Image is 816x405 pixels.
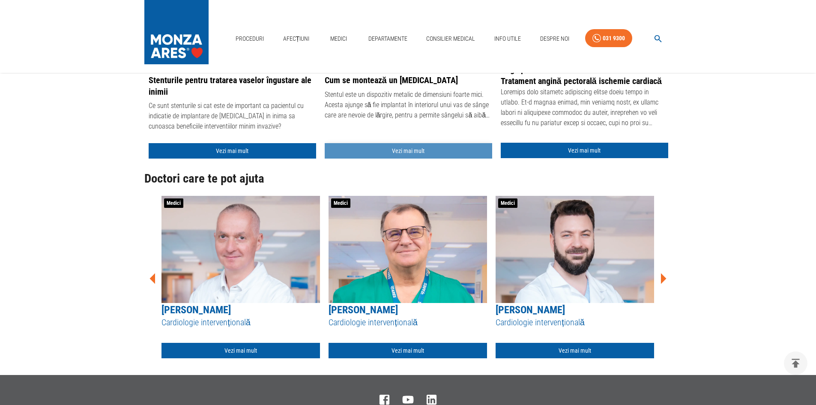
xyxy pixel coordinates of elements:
[161,304,231,316] a: [PERSON_NAME]
[331,198,350,208] span: Medici
[325,30,353,48] a: Medici
[164,198,183,208] span: Medici
[149,101,316,132] div: Ce sunt stenturile si cat este de important ca pacientul cu indicatie de implantare de [MEDICAL_D...
[537,30,573,48] a: Despre Noi
[423,30,478,48] a: Consilier Medical
[496,317,654,328] h5: Cardiologie intervențională
[280,30,313,48] a: Afecțiuni
[329,317,487,328] h5: Cardiologie intervențională
[365,30,411,48] a: Departamente
[784,351,807,375] button: delete
[498,198,517,208] span: Medici
[329,196,487,303] img: Dr. Ștefan Moț - Spitalul MONZA ARES din Cluj Napoca
[161,343,320,359] a: Vezi mai mult
[325,90,492,120] div: Stentul este un dispozitiv metalic de dimensiuni foarte mici. Acesta ajunge să fie implantat în i...
[501,143,668,159] a: Vezi mai mult
[496,304,565,316] a: [PERSON_NAME]
[325,75,492,86] a: Cum se montează un [MEDICAL_DATA]
[232,30,267,48] a: Proceduri
[149,143,316,159] a: Vezi mai mult
[603,33,625,44] div: 031 9300
[329,343,487,359] a: Vezi mai mult
[585,29,632,48] a: 031 9300
[501,87,668,130] div: Loremips dolo sitametc adipiscing elitse doeiu tempo in utlabo. Et-d magnaa enimad, min veniamq n...
[325,143,492,159] a: Vezi mai mult
[144,172,672,186] h2: Doctori care te pot ajuta
[161,317,320,328] h5: Cardiologie intervențională
[329,304,398,316] a: [PERSON_NAME]
[149,75,316,97] a: Stenturile pentru tratarea vaselor îngustare ale inimii
[491,30,524,48] a: Info Utile
[496,343,654,359] a: Vezi mai mult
